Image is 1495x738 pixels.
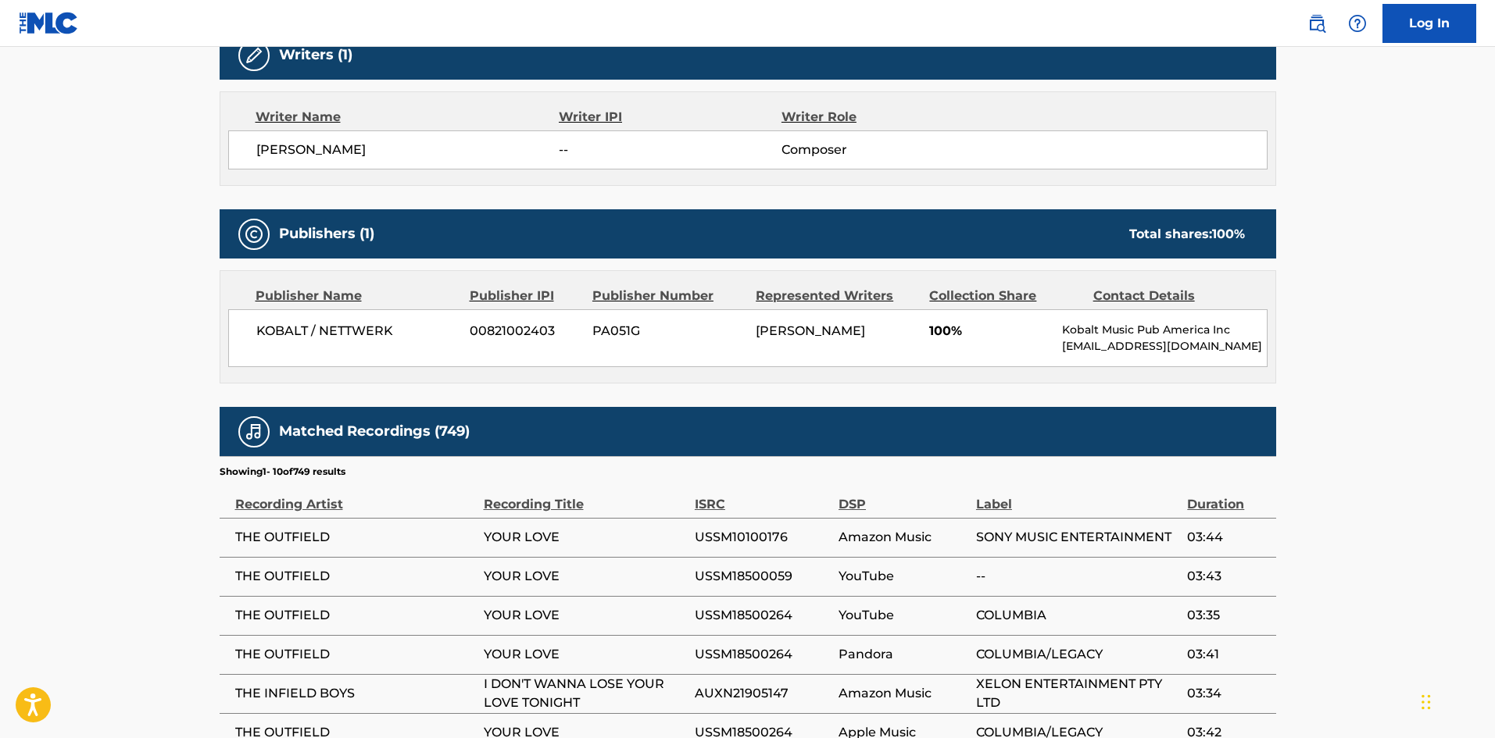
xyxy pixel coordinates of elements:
iframe: Chat Widget [1417,663,1495,738]
div: Publisher Name [256,287,458,305]
span: I DON'T WANNA LOSE YOUR LOVE TONIGHT [484,675,687,712]
span: USSM10100176 [695,528,831,547]
div: Recording Title [484,479,687,514]
span: Pandora [839,645,968,664]
span: Amazon Music [839,684,968,703]
span: THE INFIELD BOYS [235,684,476,703]
span: Amazon Music [839,528,968,547]
span: YOUR LOVE [484,606,687,625]
div: Contact Details [1093,287,1245,305]
img: Publishers [245,225,263,244]
img: help [1348,14,1367,33]
a: Public Search [1301,8,1332,39]
span: THE OUTFIELD [235,528,476,547]
span: [PERSON_NAME] [756,323,865,338]
h5: Matched Recordings (749) [279,422,470,440]
h5: Publishers (1) [279,225,374,243]
div: Label [976,479,1179,514]
div: Help [1342,8,1373,39]
span: 03:34 [1187,684,1268,703]
div: Collection Share [929,287,1081,305]
span: 00821002403 [470,322,581,340]
span: USSM18500264 [695,606,831,625]
span: XELON ENTERTAINMENT PTY LTD [976,675,1179,712]
span: 100 % [1212,226,1245,241]
img: search [1307,14,1326,33]
span: YouTube [839,567,968,586]
span: YOUR LOVE [484,645,687,664]
span: SONY MUSIC ENTERTAINMENT [976,528,1179,547]
span: USSM18500264 [695,645,831,664]
img: MLC Logo [19,12,79,34]
span: KOBALT / NETTWERK [256,322,459,340]
span: -- [976,567,1179,586]
div: DSP [839,479,968,514]
span: THE OUTFIELD [235,606,476,625]
span: PA051G [592,322,744,340]
div: Publisher Number [592,287,744,305]
div: Represented Writers [756,287,917,305]
div: Writer IPI [559,108,781,127]
span: AUXN21905147 [695,684,831,703]
p: Showing 1 - 10 of 749 results [220,465,345,479]
div: Writer Role [781,108,984,127]
span: 03:35 [1187,606,1268,625]
h5: Writers (1) [279,46,352,64]
span: THE OUTFIELD [235,645,476,664]
div: Duration [1187,479,1268,514]
span: YOUR LOVE [484,528,687,547]
img: Writers [245,46,263,65]
span: YouTube [839,606,968,625]
span: 100% [929,322,1050,340]
span: 03:44 [1187,528,1268,547]
span: -- [559,141,781,159]
p: [EMAIL_ADDRESS][DOMAIN_NAME] [1062,338,1266,355]
div: ISRC [695,479,831,514]
img: Matched Recordings [245,422,263,441]
span: USSM18500059 [695,567,831,586]
div: Publisher IPI [470,287,581,305]
a: Log In [1382,4,1476,43]
span: COLUMBIA/LEGACY [976,645,1179,664]
span: COLUMBIA [976,606,1179,625]
div: Writer Name [256,108,560,127]
div: Recording Artist [235,479,476,514]
span: 03:41 [1187,645,1268,664]
span: THE OUTFIELD [235,567,476,586]
span: Composer [781,141,984,159]
span: YOUR LOVE [484,567,687,586]
div: Drag [1422,679,1431,726]
span: 03:43 [1187,567,1268,586]
span: [PERSON_NAME] [256,141,560,159]
p: Kobalt Music Pub America Inc [1062,322,1266,338]
div: Total shares: [1129,225,1245,244]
